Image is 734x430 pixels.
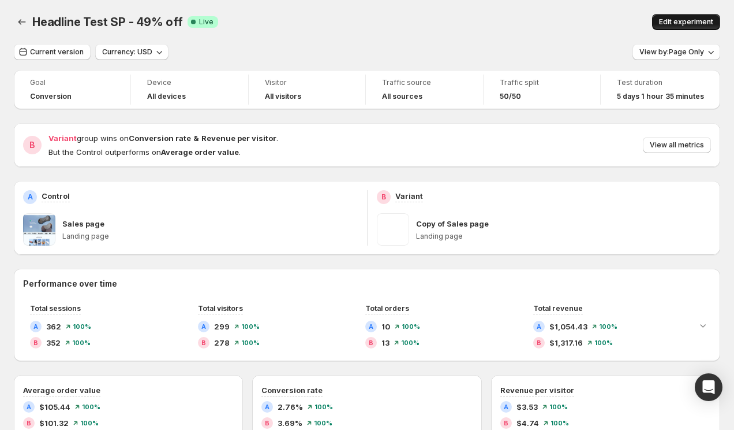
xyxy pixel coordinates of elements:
p: Landing page [62,232,358,241]
span: Total sessions [30,304,81,313]
h2: B [504,420,508,427]
span: $105.44 [39,401,70,413]
h4: All sources [382,92,422,101]
img: Copy of Sales page [377,213,409,246]
span: Variant [48,134,77,143]
span: Device [147,78,231,87]
span: 5 days 1 hour 35 minutes [617,92,704,101]
span: 3.69% [278,417,302,429]
span: Total revenue [533,304,583,313]
span: Total orders [365,304,409,313]
strong: Revenue per visitor [201,134,276,143]
img: Sales page [23,213,55,246]
h2: A [369,323,373,330]
h2: A [201,323,206,330]
span: 100 % [594,339,613,346]
h2: B [33,339,38,346]
p: Sales page [62,218,104,229]
h3: Average order value [23,384,100,396]
span: 10 [381,321,390,332]
button: Back [14,14,30,30]
p: Copy of Sales page [416,218,489,229]
span: 100 % [72,339,91,346]
h2: B [29,139,35,151]
span: 352 [46,337,61,349]
h2: A [265,403,269,410]
span: 100 % [550,420,569,427]
h2: B [201,339,206,346]
span: 100 % [402,323,420,330]
h2: B [537,339,541,346]
span: 2.76% [278,401,303,413]
span: 100 % [241,339,260,346]
span: Goal [30,78,114,87]
span: 100 % [549,403,568,410]
strong: Conversion rate [129,134,191,143]
span: 100 % [599,323,617,330]
span: 13 [381,337,390,349]
span: 100 % [314,420,332,427]
h3: Revenue per visitor [500,384,574,396]
span: Live [199,17,214,27]
h3: Conversion rate [261,384,323,396]
button: Current version [14,44,91,60]
p: Control [42,190,70,202]
span: Edit experiment [659,17,713,27]
h2: Performance over time [23,278,711,290]
span: $1,054.43 [549,321,587,332]
span: 50/50 [500,92,521,101]
span: Current version [30,47,84,57]
span: Currency: USD [102,47,152,57]
span: 362 [46,321,61,332]
button: View by:Page Only [632,44,720,60]
span: 100 % [82,403,100,410]
span: Test duration [617,78,704,87]
button: View all metrics [643,137,711,153]
strong: & [193,134,199,143]
span: View by: Page Only [639,47,704,57]
span: Visitor [265,78,349,87]
span: $3.53 [516,401,538,413]
div: Open Intercom Messenger [695,373,722,401]
button: Expand chart [695,317,711,333]
span: 100 % [80,420,99,427]
h2: A [27,403,31,410]
a: DeviceAll devices [147,77,231,102]
h4: All visitors [265,92,301,101]
h4: All devices [147,92,186,101]
strong: Average order value [161,147,239,157]
span: But the Control outperforms on . [48,147,241,157]
h2: A [28,192,33,202]
span: 100 % [401,339,420,346]
span: 278 [214,337,230,349]
a: Traffic sourceAll sources [382,77,466,102]
span: 100 % [241,323,260,330]
span: 299 [214,321,230,332]
h2: B [265,420,269,427]
span: $1,317.16 [549,337,583,349]
h2: B [369,339,373,346]
h2: A [504,403,508,410]
span: View all metrics [650,140,704,150]
span: Headline Test SP - 49% off [32,15,183,29]
a: VisitorAll visitors [265,77,349,102]
h2: B [27,420,31,427]
span: $4.74 [516,417,539,429]
span: $101.32 [39,417,69,429]
span: group wins on . [48,134,278,143]
p: Landing page [416,232,711,241]
h2: A [537,323,541,330]
span: Traffic source [382,78,466,87]
p: Variant [395,190,423,202]
span: Total visitors [198,304,243,313]
a: Test duration5 days 1 hour 35 minutes [617,77,704,102]
h2: A [33,323,38,330]
a: GoalConversion [30,77,114,102]
span: Conversion [30,92,72,101]
button: Edit experiment [652,14,720,30]
span: 100 % [314,403,333,410]
button: Currency: USD [95,44,168,60]
span: Traffic split [500,78,584,87]
h2: B [381,192,386,202]
a: Traffic split50/50 [500,77,584,102]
